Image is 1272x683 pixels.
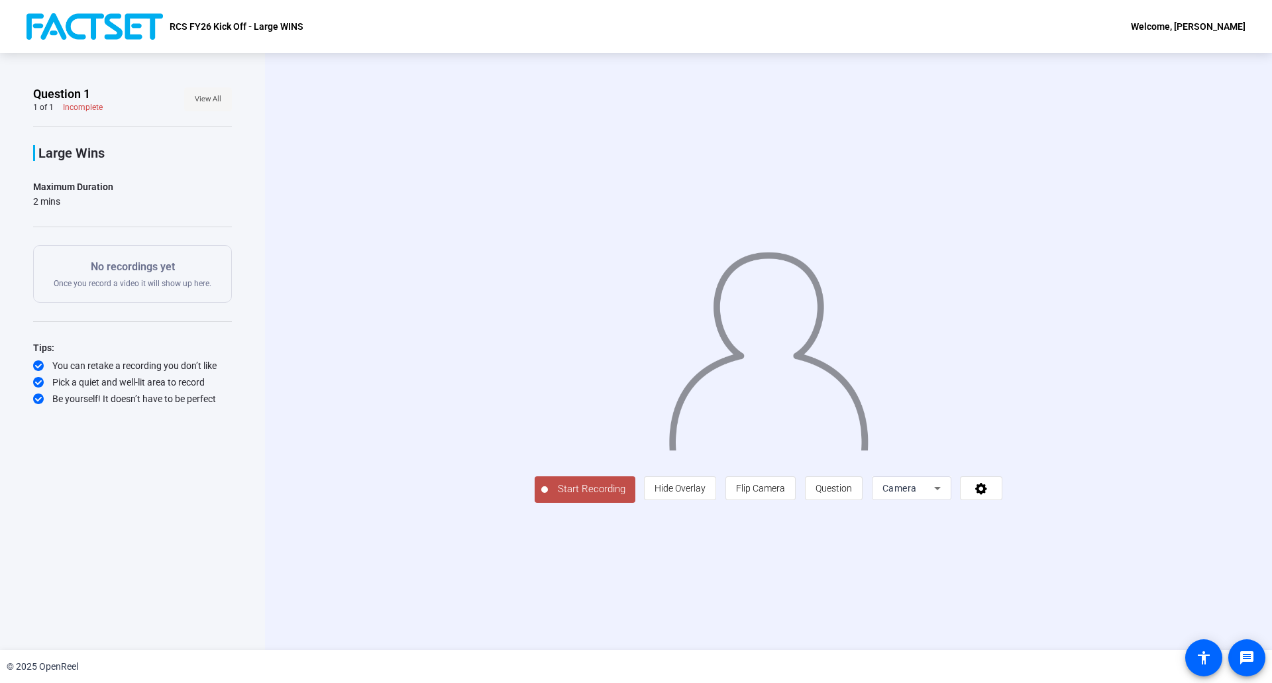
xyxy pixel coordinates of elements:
div: Welcome, [PERSON_NAME] [1131,19,1245,34]
div: Once you record a video it will show up here. [54,259,211,289]
div: Maximum Duration [33,179,113,195]
p: No recordings yet [54,259,211,275]
button: Hide Overlay [644,476,716,500]
span: Hide Overlay [655,483,706,494]
p: Large Wins [38,145,232,161]
button: Question [805,476,863,500]
span: Flip Camera [736,483,785,494]
span: Camera [882,483,917,494]
div: Be yourself! It doesn’t have to be perfect [33,392,232,405]
span: View All [195,89,221,109]
img: OpenReel logo [26,13,163,40]
span: Question 1 [33,86,90,102]
img: overlay [667,240,870,450]
div: Pick a quiet and well-lit area to record [33,376,232,389]
mat-icon: message [1239,650,1255,666]
div: 1 of 1 [33,102,54,113]
button: Flip Camera [725,476,796,500]
span: Question [816,483,852,494]
div: © 2025 OpenReel [7,660,78,674]
button: Start Recording [535,476,635,503]
div: You can retake a recording you don’t like [33,359,232,372]
div: Incomplete [63,102,103,113]
p: RCS FY26 Kick Off - Large WINS [170,19,303,34]
button: View All [184,87,232,111]
span: Start Recording [548,482,635,497]
div: Tips: [33,340,232,356]
div: 2 mins [33,195,113,208]
mat-icon: accessibility [1196,650,1212,666]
